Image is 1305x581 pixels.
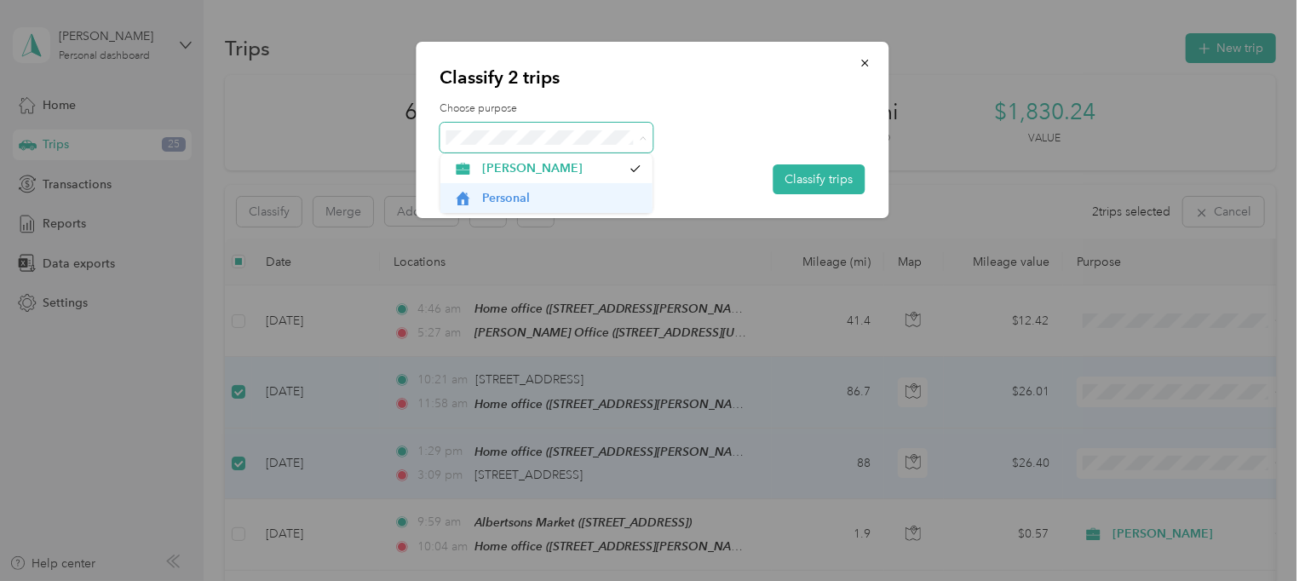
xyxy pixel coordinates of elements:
[440,101,865,117] label: Choose purpose
[773,164,865,194] button: Classify trips
[482,189,641,207] span: Personal
[482,159,622,177] span: [PERSON_NAME]
[440,66,865,89] p: Classify 2 trips
[1210,486,1305,581] iframe: Everlance-gr Chat Button Frame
